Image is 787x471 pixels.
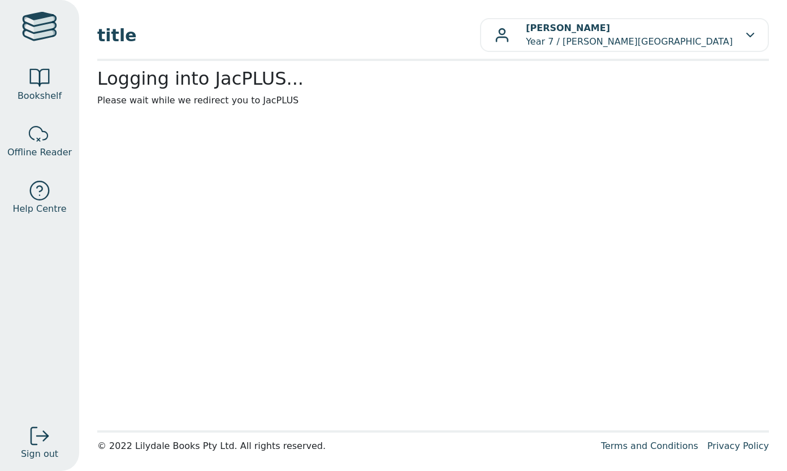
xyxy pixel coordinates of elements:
[601,441,698,451] a: Terms and Conditions
[526,23,610,33] b: [PERSON_NAME]
[480,18,769,52] button: [PERSON_NAME]Year 7 / [PERSON_NAME][GEOGRAPHIC_DATA]
[707,441,769,451] a: Privacy Policy
[21,447,58,461] span: Sign out
[18,89,62,103] span: Bookshelf
[97,23,480,48] span: title
[12,202,66,216] span: Help Centre
[7,146,72,159] span: Offline Reader
[526,21,733,49] p: Year 7 / [PERSON_NAME][GEOGRAPHIC_DATA]
[97,68,769,89] h2: Logging into JacPLUS...
[97,439,592,453] div: © 2022 Lilydale Books Pty Ltd. All rights reserved.
[97,94,769,107] p: Please wait while we redirect you to JacPLUS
